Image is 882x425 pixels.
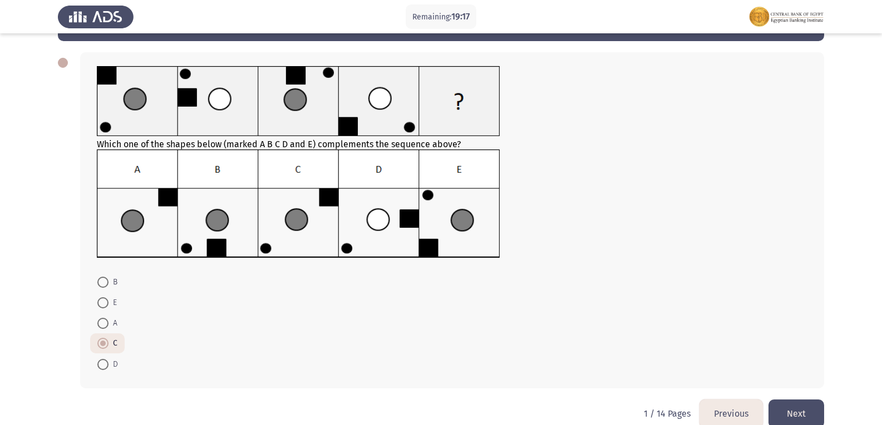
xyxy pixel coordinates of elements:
span: E [109,296,117,309]
img: UkFYMDA1MEEyLnBuZzE2MjIwMzEwNzgxMDc=.png [97,149,500,258]
img: Assess Talent Management logo [58,1,134,32]
p: 1 / 14 Pages [644,408,691,419]
img: UkFYMDA1MEExLnBuZzE2MjIwMzEwMjE3OTM=.png [97,66,500,137]
span: A [109,317,117,330]
span: C [109,337,117,350]
div: Which one of the shapes below (marked A B C D and E) complements the sequence above? [97,66,807,261]
span: D [109,358,118,371]
img: Assessment logo of FOCUS Assessment 3 Modules EN [748,1,824,32]
p: Remaining: [412,10,470,24]
span: 19:17 [451,11,470,22]
span: B [109,276,117,289]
